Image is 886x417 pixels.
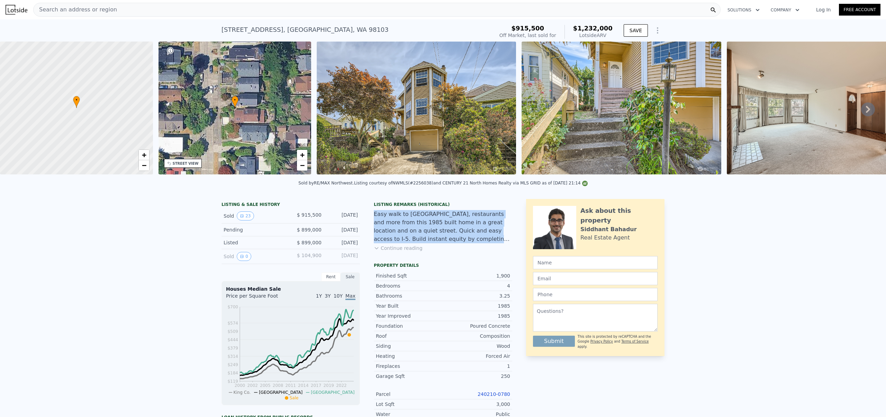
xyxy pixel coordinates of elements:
input: Name [533,256,658,269]
a: Log In [808,6,839,13]
span: + [300,151,305,159]
span: $ 899,000 [297,227,322,233]
div: Forced Air [443,353,510,360]
div: Real Estate Agent [580,234,630,242]
input: Email [533,272,658,285]
span: Max [345,293,355,300]
div: Heating [376,353,443,360]
tspan: 2017 [311,383,322,388]
a: Free Account [839,4,880,16]
div: 3.25 [443,292,510,299]
div: Fireplaces [376,363,443,370]
button: Solutions [722,4,765,16]
img: Sale: 115332778 Parcel: 98202707 [522,42,721,174]
div: Bedrooms [376,282,443,289]
div: 1 [443,363,510,370]
img: NWMLS Logo [582,181,588,186]
tspan: $700 [227,305,238,309]
tspan: 2014 [298,383,309,388]
div: Sold by RE/MAX Northwest . [298,181,354,185]
span: • [73,97,80,103]
div: Lotside ARV [573,32,613,39]
div: Rent [321,272,341,281]
div: Property details [374,263,512,268]
tspan: $119 [227,379,238,384]
div: 1,900 [443,272,510,279]
a: Zoom out [297,160,307,171]
div: Poured Concrete [443,323,510,329]
a: Zoom in [139,150,149,160]
div: [DATE] [327,211,358,220]
span: Search an address or region [34,6,117,14]
div: 3,000 [443,401,510,408]
button: View historical data [237,252,251,261]
tspan: $184 [227,371,238,375]
div: Finished Sqft [376,272,443,279]
a: Privacy Policy [590,339,613,343]
div: Sold [224,211,285,220]
div: Houses Median Sale [226,285,355,292]
div: Year Built [376,302,443,309]
div: Lot Sqft [376,401,443,408]
div: Foundation [376,323,443,329]
div: 1985 [443,302,510,309]
button: Company [765,4,805,16]
tspan: $314 [227,354,238,359]
tspan: $249 [227,362,238,367]
span: $1,232,000 [573,25,613,32]
div: Pending [224,226,285,233]
span: 10Y [334,293,343,299]
tspan: $509 [227,329,238,334]
div: Off Market, last sold for [499,32,556,39]
button: SAVE [624,24,648,37]
span: − [142,161,146,170]
div: STREET VIEW [173,161,199,166]
tspan: $444 [227,337,238,342]
tspan: $574 [227,321,238,326]
div: [STREET_ADDRESS] , [GEOGRAPHIC_DATA] , WA 98103 [221,25,389,35]
div: • [73,96,80,108]
div: Wood [443,343,510,350]
div: This site is protected by reCAPTCHA and the Google and apply. [578,334,658,349]
span: [GEOGRAPHIC_DATA] [311,390,354,395]
span: 3Y [325,293,331,299]
div: Ask about this property [580,206,658,225]
span: King Co. [234,390,251,395]
span: $ 899,000 [297,240,322,245]
input: Phone [533,288,658,301]
span: + [142,151,146,159]
span: $915,500 [512,25,544,32]
tspan: 2019 [323,383,334,388]
a: Terms of Service [621,339,649,343]
tspan: 2008 [273,383,283,388]
a: Zoom out [139,160,149,171]
div: Year Improved [376,312,443,319]
div: Sold [224,252,285,261]
div: Listed [224,239,285,246]
button: View historical data [237,211,254,220]
div: Listing Remarks (Historical) [374,202,512,207]
button: Continue reading [374,245,423,252]
span: [GEOGRAPHIC_DATA] [259,390,302,395]
div: Garage Sqft [376,373,443,380]
tspan: 2022 [336,383,347,388]
div: Price per Square Foot [226,292,291,303]
div: • [232,96,238,108]
div: Siding [376,343,443,350]
div: Composition [443,333,510,339]
div: LISTING & SALE HISTORY [221,202,360,209]
tspan: $379 [227,346,238,351]
span: $ 915,500 [297,212,322,218]
tspan: 2002 [247,383,258,388]
div: Easy walk to [GEOGRAPHIC_DATA], restaurants and more from this 1985 built home in a great locatio... [374,210,512,243]
span: 1Y [316,293,322,299]
span: • [232,97,238,103]
div: [DATE] [327,252,358,261]
button: Submit [533,336,575,347]
span: $ 104,900 [297,253,322,258]
tspan: 2000 [235,383,245,388]
img: Sale: 115332778 Parcel: 98202707 [317,42,516,174]
div: Siddhant Bahadur [580,225,637,234]
a: Zoom in [297,150,307,160]
tspan: 2005 [260,383,271,388]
